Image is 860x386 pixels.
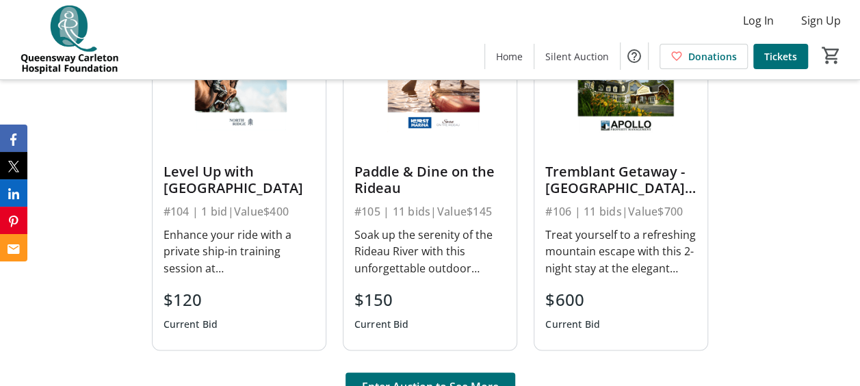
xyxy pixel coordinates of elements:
span: Donations [688,49,737,64]
a: Tickets [753,44,808,69]
span: Tickets [764,49,797,64]
img: Level Up with Northridge Farm [153,37,326,134]
div: #106 | 11 bids | Value $700 [545,202,696,221]
button: Help [621,42,648,70]
span: Home [496,49,523,64]
div: Enhance your ride with a private ship-in training session at [GEOGRAPHIC_DATA], a respected and w... [164,227,315,276]
div: #104 | 1 bid | Value $400 [164,202,315,221]
div: #105 | 11 bids | Value $145 [354,202,506,221]
button: Cart [819,43,844,68]
div: Current Bid [545,311,600,336]
a: Silent Auction [534,44,620,69]
div: Current Bid [354,311,409,336]
div: $150 [354,287,409,311]
div: $600 [545,287,600,311]
div: Level Up with [GEOGRAPHIC_DATA] [164,164,315,196]
div: Treat yourself to a refreshing mountain escape with this 2-night stay at the elegant [GEOGRAPHIC_... [545,227,696,276]
button: Sign Up [790,10,852,31]
a: Donations [660,44,748,69]
img: Tremblant Getaway - Chateau Beauvallon Escape [534,37,707,134]
div: Soak up the serenity of the Rideau River with this unforgettable outdoor experience for two. This... [354,227,506,276]
div: Current Bid [164,311,218,336]
a: Home [485,44,534,69]
img: Paddle & Dine on the Rideau [343,37,517,134]
span: Silent Auction [545,49,609,64]
img: QCH Foundation's Logo [8,5,130,74]
button: Log In [732,10,785,31]
div: Paddle & Dine on the Rideau [354,164,506,196]
span: Log In [743,12,774,29]
div: $120 [164,287,218,311]
span: Sign Up [801,12,841,29]
div: Tremblant Getaway - [GEOGRAPHIC_DATA] Escape [545,164,696,196]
